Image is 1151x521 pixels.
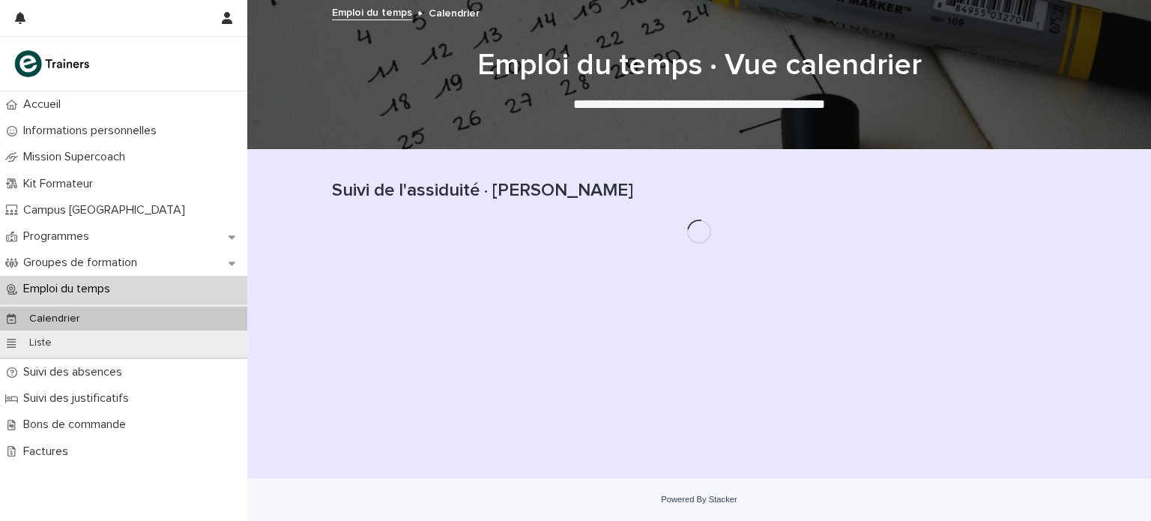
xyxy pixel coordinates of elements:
h1: Emploi du temps · Vue calendrier [332,47,1066,83]
p: Mission Supercoach [17,150,137,164]
img: K0CqGN7SDeD6s4JG8KQk [12,49,94,79]
p: Emploi du temps [17,282,122,296]
p: Programmes [17,229,101,244]
p: Calendrier [429,4,480,20]
p: Suivi des absences [17,365,134,379]
p: Liste [17,337,64,349]
p: Factures [17,445,80,459]
p: Bons de commande [17,418,138,432]
p: Informations personnelles [17,124,169,138]
a: Powered By Stacker [661,495,737,504]
p: Suivi des justificatifs [17,391,141,406]
p: Campus [GEOGRAPHIC_DATA] [17,203,197,217]
h1: Suivi de l'assiduité · [PERSON_NAME] [332,180,1066,202]
p: Accueil [17,97,73,112]
p: Kit Formateur [17,177,105,191]
a: Emploi du temps [332,3,412,20]
p: Calendrier [17,313,92,325]
p: Groupes de formation [17,256,149,270]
